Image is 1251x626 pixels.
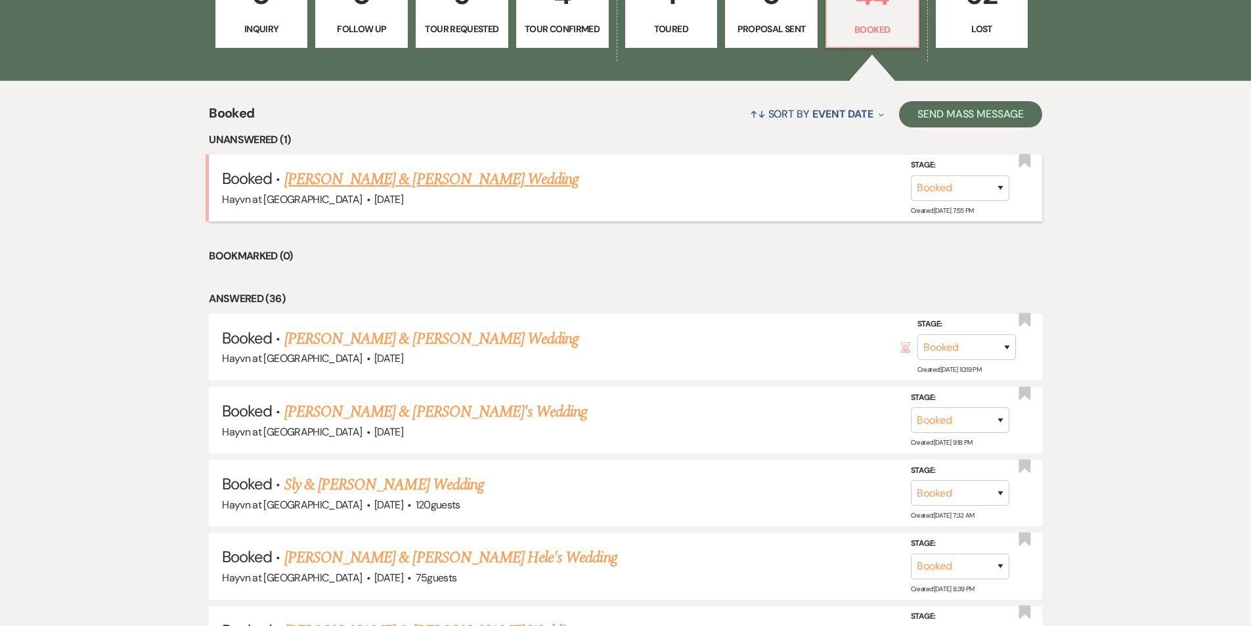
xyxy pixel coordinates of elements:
[634,22,709,36] p: Toured
[209,131,1042,148] li: Unanswered (1)
[911,206,974,215] span: Created: [DATE] 7:55 PM
[284,400,588,424] a: [PERSON_NAME] & [PERSON_NAME]'s Wedding
[911,584,975,592] span: Created: [DATE] 8:39 PM
[284,327,579,351] a: [PERSON_NAME] & [PERSON_NAME] Wedding
[525,22,600,36] p: Tour Confirmed
[911,464,1009,478] label: Stage:
[911,438,973,447] span: Created: [DATE] 9:18 PM
[416,571,457,585] span: 75 guests
[745,97,889,131] button: Sort By Event Date
[911,391,1009,405] label: Stage:
[734,22,809,36] p: Proposal Sent
[374,425,403,439] span: [DATE]
[222,425,362,439] span: Hayvn at [GEOGRAPHIC_DATA]
[222,498,362,512] span: Hayvn at [GEOGRAPHIC_DATA]
[324,22,399,36] p: Follow Up
[416,498,460,512] span: 120 guests
[209,103,254,131] span: Booked
[222,351,362,365] span: Hayvn at [GEOGRAPHIC_DATA]
[917,365,981,374] span: Created: [DATE] 10:19 PM
[911,537,1009,551] label: Stage:
[222,474,272,494] span: Booked
[812,107,873,121] span: Event Date
[222,547,272,567] span: Booked
[209,248,1042,265] li: Bookmarked (0)
[911,610,1009,624] label: Stage:
[222,192,362,206] span: Hayvn at [GEOGRAPHIC_DATA]
[284,473,484,497] a: Sly & [PERSON_NAME] Wedding
[222,571,362,585] span: Hayvn at [GEOGRAPHIC_DATA]
[222,328,272,348] span: Booked
[224,22,299,36] p: Inquiry
[284,546,617,570] a: [PERSON_NAME] & [PERSON_NAME] Hele's Wedding
[917,317,1016,332] label: Stage:
[374,571,403,585] span: [DATE]
[222,401,272,421] span: Booked
[222,168,272,189] span: Booked
[209,290,1042,307] li: Answered (36)
[899,101,1042,127] button: Send Mass Message
[911,158,1009,173] label: Stage:
[944,22,1020,36] p: Lost
[284,168,579,191] a: [PERSON_NAME] & [PERSON_NAME] Wedding
[835,22,910,37] p: Booked
[424,22,500,36] p: Tour Requested
[374,498,403,512] span: [DATE]
[911,511,975,520] span: Created: [DATE] 7:32 AM
[374,192,403,206] span: [DATE]
[750,107,766,121] span: ↑↓
[374,351,403,365] span: [DATE]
